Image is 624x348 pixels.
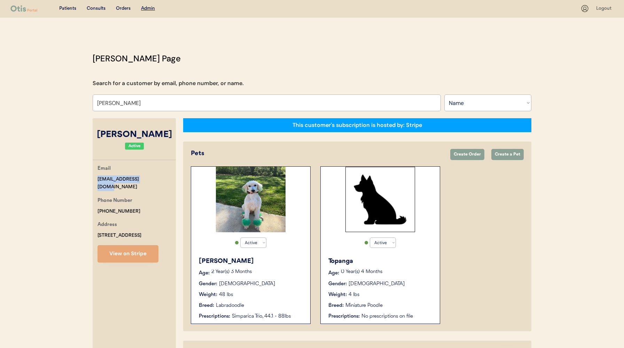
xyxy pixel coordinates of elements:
div: Gender: [328,280,347,288]
div: [DEMOGRAPHIC_DATA] [349,280,405,288]
div: Topanga [328,257,433,266]
div: [PERSON_NAME] [93,128,176,142]
div: Address [97,221,117,229]
div: Logout [596,5,614,12]
div: Search for a customer by email, phone number, or name. [93,79,244,88]
div: Patients [59,5,76,12]
div: Age: [328,270,339,277]
div: Consults [87,5,106,12]
div: Gender: [199,280,217,288]
img: IMG_7333.jpeg [216,167,286,232]
div: Age: [199,270,210,277]
div: Orders [116,5,131,12]
div: Pets [191,149,443,158]
u: Admin [141,6,155,11]
p: 2 Year(s) 3 Months [211,270,303,274]
input: Search by name [93,94,441,111]
div: [PERSON_NAME] Page [93,52,181,65]
div: 48 lbs [219,291,233,298]
div: Simparica Trio, 44.1 - 88lbs [232,313,303,320]
div: [PHONE_NUMBER] [97,207,140,215]
button: Create a Pet [491,149,524,160]
div: Phone Number [97,197,132,205]
button: View on Stripe [97,245,158,263]
button: Create Order [450,149,484,160]
div: Prescriptions: [328,313,360,320]
img: Rectangle%2029.svg [345,167,415,232]
div: Labradoodle [216,302,244,309]
div: 4 lbs [349,291,359,298]
div: Email [97,165,111,173]
div: This customer's subscription is hosted by: Stripe [292,121,422,129]
div: Breed: [199,302,214,309]
div: [DEMOGRAPHIC_DATA] [219,280,275,288]
div: Weight: [328,291,347,298]
div: Prescriptions: [199,313,230,320]
div: [STREET_ADDRESS] [97,232,141,240]
div: [PERSON_NAME] [199,257,303,266]
div: Miniature Poodle [345,302,383,309]
div: Breed: [328,302,344,309]
div: [EMAIL_ADDRESS][DOMAIN_NAME] [97,175,176,191]
div: Weight: [199,291,217,298]
p: 0 Year(s) 4 Months [341,270,433,274]
div: No prescriptions on file [361,313,433,320]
